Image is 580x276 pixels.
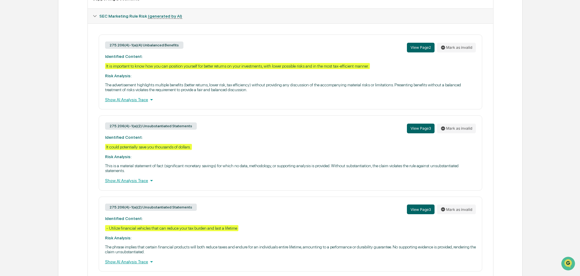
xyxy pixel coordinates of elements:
[88,9,493,23] div: SEC Marketing Rule Risk (generated by AI)
[21,85,100,91] div: Start new chat
[50,115,75,121] span: Attestations
[6,127,11,132] div: 🔎
[12,127,38,133] span: Data Lookup
[105,96,476,103] div: Show AI Analysis Trace
[105,135,143,140] strong: Identified Content:
[105,244,476,254] p: The phrase implies that certain financial products will both reduce taxes and endure for an indiv...
[43,141,73,146] a: Powered byPylon
[42,113,78,124] a: 🗄️Attestations
[105,258,476,265] div: Show AI Analysis Trace
[103,87,111,94] button: Start new chat
[561,256,577,272] iframe: Open customer support
[105,177,476,184] div: Show AI Analysis Trace
[105,63,370,69] div: It is important to know how you can position yourself for better returns on your investments, wit...
[105,42,183,49] div: 275.206(4)-1(a)(4) Unbalanced Benefits
[105,122,197,130] div: 275.206(4)-1(a)(2) Unsubstantiated Statements
[105,225,238,231] div: - Utilize financial vehicles that can reduce your tax burden and last a lifetime
[105,154,131,159] strong: Risk Analysis:
[407,205,435,214] button: View Page3
[437,205,476,214] button: Mark as invalid
[105,216,143,221] strong: Identified Content:
[60,141,73,146] span: Pylon
[16,66,100,73] input: Clear
[105,73,131,78] strong: Risk Analysis:
[4,124,41,135] a: 🔎Data Lookup
[105,82,476,92] p: The advertisement highlights multiple benefits (better returns, lower risk, tax efficiency) witho...
[99,14,182,18] span: SEC Marketing Rule Risk
[21,91,77,96] div: We're available if you need us!
[4,113,42,124] a: 🖐️Preclearance
[12,115,39,121] span: Preclearance
[105,54,143,59] strong: Identified Content:
[105,144,192,150] div: It could potentially save you thousands of dollars.
[6,33,18,45] img: Greenboard
[44,116,49,121] div: 🗄️
[105,204,197,211] div: 275.206(4)-1(a)(2) Unsubstantiated Statements
[6,52,111,61] p: How can we help?
[407,124,435,133] button: View Page3
[148,14,182,19] u: (generated by AI)
[6,85,17,96] img: 1746055101610-c473b297-6a78-478c-a979-82029cc54cd1
[6,116,11,121] div: 🖐️
[437,124,476,133] button: Mark as invalid
[407,43,435,52] button: View Page2
[437,43,476,52] button: Mark as invalid
[105,235,131,240] strong: Risk Analysis:
[105,163,476,173] p: This is a material statement of fact (significant monetary savings) for which no data, methodolog...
